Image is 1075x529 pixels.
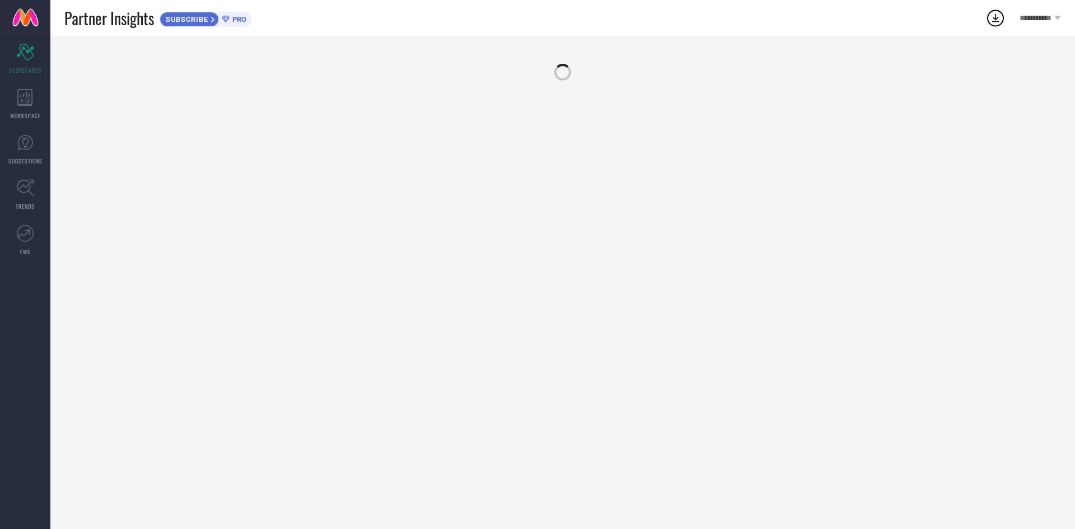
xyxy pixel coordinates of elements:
span: PRO [230,15,246,24]
span: FWD [20,247,31,256]
span: WORKSPACE [10,111,41,120]
span: Partner Insights [64,7,154,30]
div: Open download list [985,8,1006,28]
a: SUBSCRIBEPRO [160,9,252,27]
span: TRENDS [16,202,35,210]
span: SUBSCRIBE [160,15,211,24]
span: SUGGESTIONS [8,157,43,165]
span: SCORECARDS [9,66,42,74]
